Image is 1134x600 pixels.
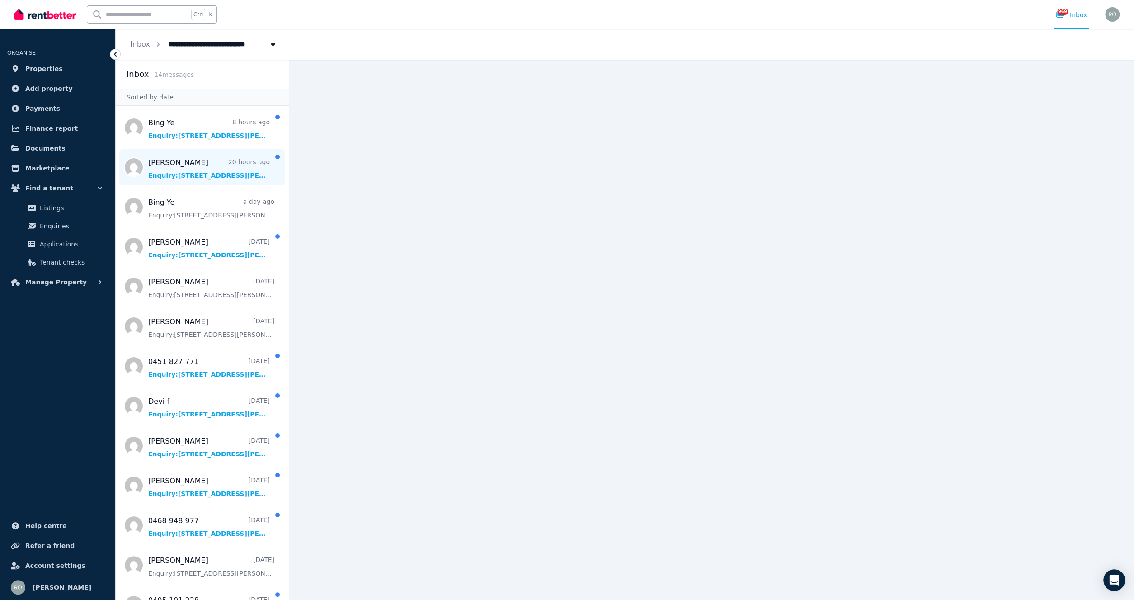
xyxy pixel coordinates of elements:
[1057,9,1068,15] span: 969
[148,555,274,578] a: [PERSON_NAME][DATE]Enquiry:[STREET_ADDRESS][PERSON_NAME].
[25,540,75,551] span: Refer a friend
[148,515,270,538] a: 0468 948 977[DATE]Enquiry:[STREET_ADDRESS][PERSON_NAME].
[116,29,292,60] nav: Breadcrumb
[40,257,101,268] span: Tenant checks
[7,517,108,535] a: Help centre
[25,103,60,114] span: Payments
[148,317,274,339] a: [PERSON_NAME][DATE]Enquiry:[STREET_ADDRESS][PERSON_NAME].
[130,40,150,48] a: Inbox
[148,277,274,299] a: [PERSON_NAME][DATE]Enquiry:[STREET_ADDRESS][PERSON_NAME].
[11,235,104,253] a: Applications
[25,63,63,74] span: Properties
[148,237,270,260] a: [PERSON_NAME][DATE]Enquiry:[STREET_ADDRESS][PERSON_NAME].
[127,68,149,80] h2: Inbox
[7,179,108,197] button: Find a tenant
[11,217,104,235] a: Enquiries
[148,396,270,419] a: Devi f[DATE]Enquiry:[STREET_ADDRESS][PERSON_NAME].
[25,123,78,134] span: Finance report
[7,119,108,137] a: Finance report
[25,143,66,154] span: Documents
[148,476,270,498] a: [PERSON_NAME][DATE]Enquiry:[STREET_ADDRESS][PERSON_NAME].
[154,71,194,78] span: 14 message s
[116,89,289,106] div: Sorted by date
[148,436,270,458] a: [PERSON_NAME][DATE]Enquiry:[STREET_ADDRESS][PERSON_NAME].
[40,239,101,250] span: Applications
[33,582,91,593] span: [PERSON_NAME]
[7,159,108,177] a: Marketplace
[25,520,67,531] span: Help centre
[1055,10,1087,19] div: Inbox
[7,557,108,575] a: Account settings
[116,106,289,600] nav: Message list
[148,118,270,140] a: Bing Ye8 hours agoEnquiry:[STREET_ADDRESS][PERSON_NAME].
[25,163,69,174] span: Marketplace
[25,277,87,288] span: Manage Property
[1105,7,1120,22] img: Roy
[11,580,25,595] img: Roy
[7,50,36,56] span: ORGANISE
[7,80,108,98] a: Add property
[7,273,108,291] button: Manage Property
[148,197,274,220] a: Bing Yea day agoEnquiry:[STREET_ADDRESS][PERSON_NAME].
[25,560,85,571] span: Account settings
[7,99,108,118] a: Payments
[209,11,212,18] span: k
[11,253,104,271] a: Tenant checks
[148,157,270,180] a: [PERSON_NAME]20 hours agoEnquiry:[STREET_ADDRESS][PERSON_NAME].
[40,203,101,213] span: Listings
[148,356,270,379] a: 0451 827 771[DATE]Enquiry:[STREET_ADDRESS][PERSON_NAME].
[7,139,108,157] a: Documents
[14,8,76,21] img: RentBetter
[25,183,73,194] span: Find a tenant
[25,83,73,94] span: Add property
[7,537,108,555] a: Refer a friend
[1103,569,1125,591] div: Open Intercom Messenger
[7,60,108,78] a: Properties
[191,9,205,20] span: Ctrl
[40,221,101,231] span: Enquiries
[11,199,104,217] a: Listings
